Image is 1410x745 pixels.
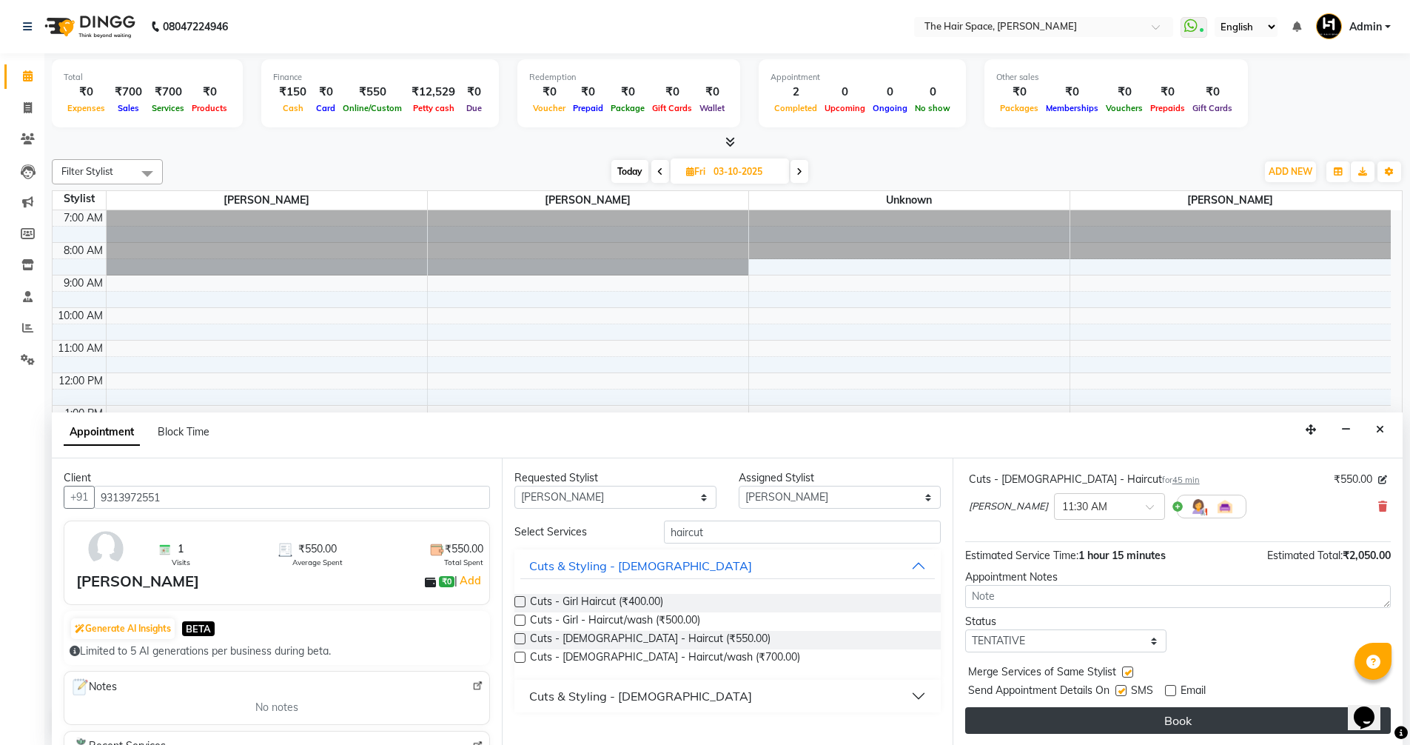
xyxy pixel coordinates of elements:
[445,541,483,557] span: ₹550.00
[61,210,106,226] div: 7:00 AM
[148,84,188,101] div: ₹700
[1265,161,1316,182] button: ADD NEW
[869,103,911,113] span: Ongoing
[298,541,337,557] span: ₹550.00
[965,707,1391,734] button: Book
[1078,549,1166,562] span: 1 hour 15 minutes
[771,84,821,101] div: 2
[109,84,148,101] div: ₹700
[648,103,696,113] span: Gift Cards
[682,166,709,177] span: Fri
[709,161,783,183] input: 2025-10-03
[607,84,648,101] div: ₹0
[461,84,487,101] div: ₹0
[1343,549,1391,562] span: ₹2,050.00
[188,103,231,113] span: Products
[821,103,869,113] span: Upcoming
[76,570,199,592] div: [PERSON_NAME]
[529,84,569,101] div: ₹0
[94,486,490,509] input: Search by Name/Mobile/Email/Code
[64,84,109,101] div: ₹0
[279,103,307,113] span: Cash
[158,425,209,438] span: Block Time
[611,160,648,183] span: Today
[965,614,1167,629] div: Status
[1181,683,1206,701] span: Email
[61,243,106,258] div: 8:00 AM
[520,683,934,709] button: Cuts & Styling - [DEMOGRAPHIC_DATA]
[1349,19,1382,35] span: Admin
[182,621,215,635] span: BETA
[273,71,487,84] div: Finance
[1042,103,1102,113] span: Memberships
[996,71,1236,84] div: Other sales
[749,191,1070,210] span: Unknown
[148,103,188,113] span: Services
[61,275,106,291] div: 9:00 AM
[739,470,941,486] div: Assigned Stylist
[1369,418,1391,441] button: Close
[178,541,184,557] span: 1
[38,6,139,47] img: logo
[771,71,954,84] div: Appointment
[255,700,298,715] span: No notes
[64,419,140,446] span: Appointment
[529,71,728,84] div: Redemption
[514,470,716,486] div: Requested Stylist
[1269,166,1312,177] span: ADD NEW
[454,572,483,589] span: |
[530,631,771,649] span: Cuts - [DEMOGRAPHIC_DATA] - Haircut (₹550.00)
[107,191,427,210] span: [PERSON_NAME]
[1334,472,1372,487] span: ₹550.00
[61,406,106,421] div: 1:00 PM
[64,486,95,509] button: +91
[1189,103,1236,113] span: Gift Cards
[696,84,728,101] div: ₹0
[70,678,117,697] span: Notes
[530,594,663,612] span: Cuts - Girl Haircut (₹400.00)
[968,683,1109,701] span: Send Appointment Details On
[172,557,190,568] span: Visits
[969,499,1048,514] span: [PERSON_NAME]
[1102,103,1147,113] span: Vouchers
[696,103,728,113] span: Wallet
[530,649,800,668] span: Cuts - [DEMOGRAPHIC_DATA] - Haircut/wash (₹700.00)
[312,103,339,113] span: Card
[965,569,1391,585] div: Appointment Notes
[996,103,1042,113] span: Packages
[53,191,106,207] div: Stylist
[56,373,106,389] div: 12:00 PM
[1162,475,1200,485] small: for
[457,572,483,589] a: Add
[463,103,486,113] span: Due
[821,84,869,101] div: 0
[869,84,911,101] div: 0
[444,557,483,568] span: Total Spent
[503,524,653,540] div: Select Services
[188,84,231,101] div: ₹0
[1070,191,1391,210] span: [PERSON_NAME]
[996,84,1042,101] div: ₹0
[1348,686,1395,730] iframe: chat widget
[530,612,700,631] span: Cuts - Girl - Haircut/wash (₹500.00)
[968,664,1116,683] span: Merge Services of Same Stylist
[529,687,752,705] div: Cuts & Styling - [DEMOGRAPHIC_DATA]
[55,341,106,356] div: 11:00 AM
[64,103,109,113] span: Expenses
[406,84,461,101] div: ₹12,529
[273,84,312,101] div: ₹150
[55,308,106,324] div: 10:00 AM
[520,552,934,579] button: Cuts & Styling - [DEMOGRAPHIC_DATA]
[529,557,752,575] div: Cuts & Styling - [DEMOGRAPHIC_DATA]
[339,84,406,101] div: ₹550
[569,84,607,101] div: ₹0
[1189,84,1236,101] div: ₹0
[771,103,821,113] span: Completed
[1378,475,1387,484] i: Edit price
[339,103,406,113] span: Online/Custom
[969,472,1200,487] div: Cuts - [DEMOGRAPHIC_DATA] - Haircut
[64,470,490,486] div: Client
[648,84,696,101] div: ₹0
[84,527,127,570] img: avatar
[1147,103,1189,113] span: Prepaids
